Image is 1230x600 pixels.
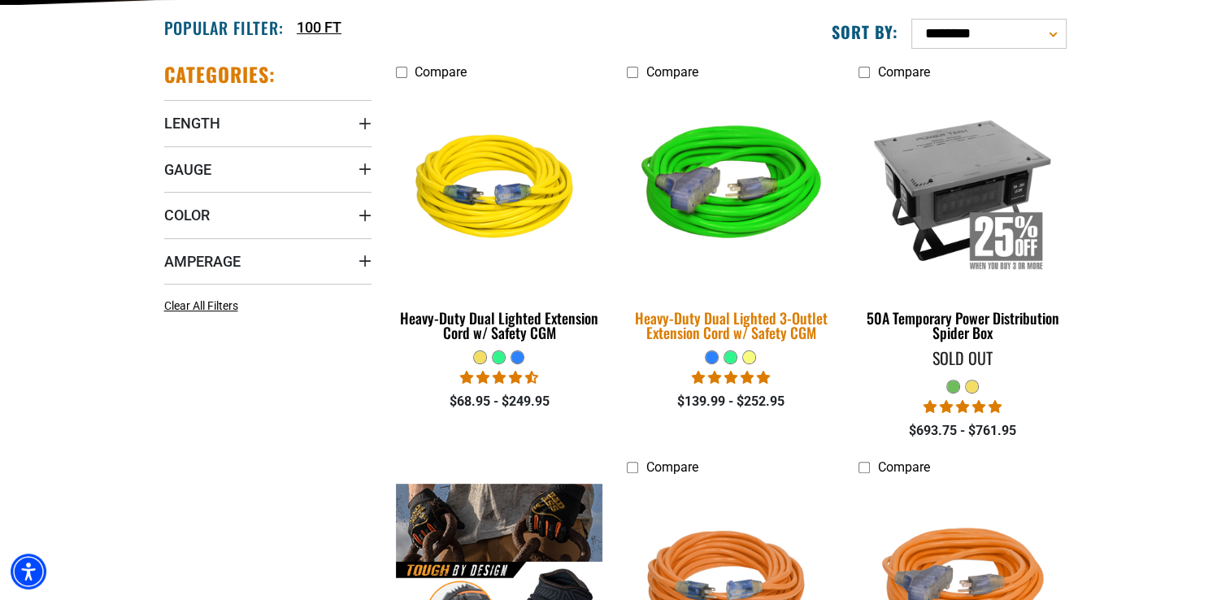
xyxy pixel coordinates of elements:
[164,62,276,87] h2: Categories:
[627,311,834,340] div: Heavy-Duty Dual Lighted 3-Outlet Extension Cord w/ Safety CGM
[164,206,210,224] span: Color
[11,554,46,589] div: Accessibility Menu
[164,252,241,271] span: Amperage
[858,88,1066,350] a: 50A Temporary Power Distribution Spider Box 50A Temporary Power Distribution Spider Box
[164,114,220,133] span: Length
[627,88,834,350] a: neon green Heavy-Duty Dual Lighted 3-Outlet Extension Cord w/ Safety CGM
[164,146,372,192] summary: Gauge
[397,96,602,283] img: yellow
[877,64,929,80] span: Compare
[164,299,238,312] span: Clear All Filters
[164,100,372,146] summary: Length
[415,64,467,80] span: Compare
[832,21,898,42] label: Sort by:
[924,399,1002,415] span: 5.00 stars
[164,17,284,38] h2: Popular Filter:
[164,160,211,179] span: Gauge
[858,350,1066,366] div: Sold Out
[645,459,698,475] span: Compare
[627,392,834,411] div: $139.99 - $252.95
[692,370,770,385] span: 4.92 stars
[164,238,372,284] summary: Amperage
[858,311,1066,340] div: 50A Temporary Power Distribution Spider Box
[396,88,603,350] a: yellow Heavy-Duty Dual Lighted Extension Cord w/ Safety CGM
[164,298,245,315] a: Clear All Filters
[396,311,603,340] div: Heavy-Duty Dual Lighted Extension Cord w/ Safety CGM
[645,64,698,80] span: Compare
[877,459,929,475] span: Compare
[860,96,1065,283] img: 50A Temporary Power Distribution Spider Box
[858,421,1066,441] div: $693.75 - $761.95
[396,392,603,411] div: $68.95 - $249.95
[460,370,538,385] span: 4.64 stars
[164,192,372,237] summary: Color
[617,85,845,293] img: neon green
[297,16,341,38] a: 100 FT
